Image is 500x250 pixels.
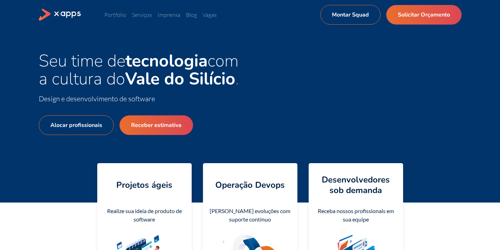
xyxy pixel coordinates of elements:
[132,11,152,18] a: Serviços
[386,5,462,25] a: Solicitar Orçamento
[158,11,180,18] a: Imprensa
[39,49,239,90] span: Seu time de com a cultura do
[314,207,397,224] div: Receba nossos profissionais em sua equipe
[215,180,285,190] h4: Operação Devops
[314,174,397,195] h4: Desenvolvedores sob demanda
[39,94,155,103] span: Design e desenvolvimento de software
[125,67,235,90] strong: Vale do Silício
[186,11,197,18] a: Blog
[209,207,292,224] div: [PERSON_NAME] evoluções com suporte contínuo
[125,49,208,72] strong: tecnologia
[116,180,172,190] h4: Projetos ágeis
[203,11,217,18] a: Vagas
[119,115,193,135] a: Receber estimativa
[320,5,381,25] a: Montar Squad
[39,115,114,135] a: Alocar profissionais
[104,11,126,18] a: Portfólio
[103,207,186,224] div: Realize sua ideia de produto de software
